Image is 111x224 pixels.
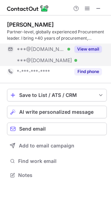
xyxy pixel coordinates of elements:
button: Notes [7,170,107,180]
div: Save to List / ATS / CRM [19,92,95,98]
span: Notes [18,172,104,178]
button: save-profile-one-click [7,89,107,101]
span: Send email [19,126,46,132]
button: Add to email campaign [7,139,107,152]
button: Reveal Button [74,46,102,53]
div: Partner-level, globally experienced Procurement leader. I bring +40 years of procurement, consult... [7,29,107,41]
button: AI write personalized message [7,106,107,118]
button: Find work email [7,156,107,166]
span: ***@[DOMAIN_NAME] [17,57,72,64]
span: ***@[DOMAIN_NAME] [17,46,65,52]
div: [PERSON_NAME] [7,21,54,28]
button: Send email [7,123,107,135]
span: AI write personalized message [19,109,94,115]
span: Find work email [18,158,104,164]
span: Add to email campaign [19,143,74,149]
button: Reveal Button [74,68,102,75]
img: ContactOut v5.3.10 [7,4,49,13]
